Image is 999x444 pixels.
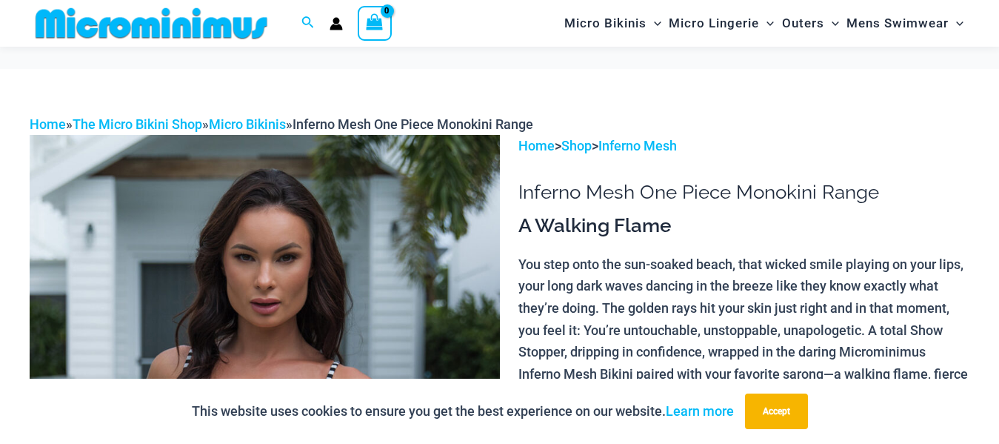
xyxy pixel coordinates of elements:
[330,17,343,30] a: Account icon link
[843,4,967,42] a: Mens SwimwearMenu ToggleMenu Toggle
[745,394,808,429] button: Accept
[759,4,774,42] span: Menu Toggle
[561,4,665,42] a: Micro BikinisMenu ToggleMenu Toggle
[646,4,661,42] span: Menu Toggle
[778,4,843,42] a: OutersMenu ToggleMenu Toggle
[669,4,759,42] span: Micro Lingerie
[518,181,969,204] h1: Inferno Mesh One Piece Monokini Range
[782,4,824,42] span: Outers
[293,116,533,132] span: Inferno Mesh One Piece Monokini Range
[665,4,778,42] a: Micro LingerieMenu ToggleMenu Toggle
[558,2,969,44] nav: Site Navigation
[518,138,555,153] a: Home
[30,116,533,132] span: » » »
[518,135,969,157] p: > >
[30,116,66,132] a: Home
[73,116,202,132] a: The Micro Bikini Shop
[30,7,273,40] img: MM SHOP LOGO FLAT
[192,400,734,423] p: This website uses cookies to ensure you get the best experience on our website.
[358,6,392,40] a: View Shopping Cart, empty
[949,4,963,42] span: Menu Toggle
[824,4,839,42] span: Menu Toggle
[846,4,949,42] span: Mens Swimwear
[301,14,315,33] a: Search icon link
[598,138,677,153] a: Inferno Mesh
[666,403,734,419] a: Learn more
[561,138,592,153] a: Shop
[518,213,969,239] h3: A Walking Flame
[564,4,646,42] span: Micro Bikinis
[209,116,286,132] a: Micro Bikinis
